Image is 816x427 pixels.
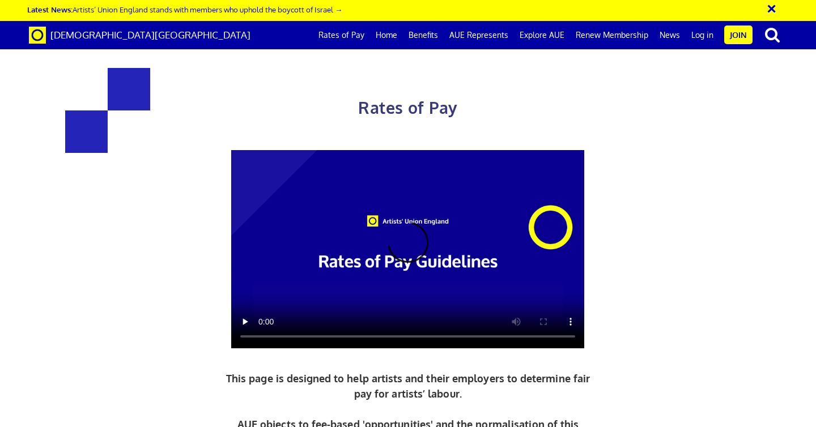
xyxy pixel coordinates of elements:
a: Join [724,25,753,44]
a: Log in [686,21,719,49]
a: Home [370,21,403,49]
span: [DEMOGRAPHIC_DATA][GEOGRAPHIC_DATA] [50,29,250,41]
button: search [755,23,790,46]
a: Renew Membership [570,21,654,49]
span: Rates of Pay [358,97,457,118]
a: Rates of Pay [313,21,370,49]
a: News [654,21,686,49]
a: Benefits [403,21,444,49]
a: AUE Represents [444,21,514,49]
strong: Latest News: [27,5,73,14]
a: Brand [DEMOGRAPHIC_DATA][GEOGRAPHIC_DATA] [20,21,259,49]
a: Explore AUE [514,21,570,49]
a: Latest News:Artists’ Union England stands with members who uphold the boycott of Israel → [27,5,342,14]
